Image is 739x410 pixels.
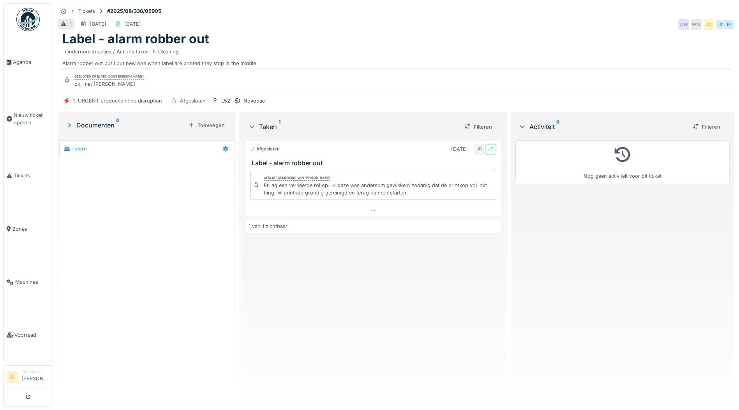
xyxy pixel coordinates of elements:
span: Voorraad [14,331,49,339]
div: WW [678,19,689,30]
div: Novopac [243,97,265,104]
span: Agenda [13,58,49,66]
div: Intern [73,145,87,152]
div: JD [474,144,485,155]
span: Machines [15,278,49,286]
h1: Label - alarm robber out [62,32,209,46]
a: Tickets [4,149,53,202]
div: L52 [221,97,230,104]
img: Badge_color-CXgf-gQk.svg [16,8,40,31]
div: Afgesloten [250,146,280,152]
div: Alarm robber out but I put new one when label are printed they stop in the middle [62,47,730,67]
div: 1. URGENT production line disruption [73,97,162,104]
div: RI [723,19,734,30]
sup: 1 [279,122,280,131]
div: Afsluit opmerking van [PERSON_NAME] [264,175,330,181]
div: Activiteit [519,122,686,131]
div: Documenten [65,120,185,130]
span: Tickets [14,172,49,179]
strong: #2025/08/336/05905 [104,7,164,15]
li: IK [7,371,18,383]
div: Nog geen activiteit voor dit ticket [520,144,725,180]
div: JD [485,144,496,155]
div: Afgesloten [180,97,206,104]
span: Nieuw ticket openen [14,111,49,126]
div: Toevoegen [185,120,228,131]
span: Zones [12,225,49,233]
div: JD [703,19,714,30]
div: [DATE] [124,20,141,28]
div: 1 [70,20,72,28]
li: [PERSON_NAME] [21,369,49,385]
div: ok, met [PERSON_NAME] [74,80,144,88]
div: 1 van 1 zichtbaar [249,223,287,230]
div: Filteren [461,122,495,132]
div: Tickets [78,7,95,15]
sup: 0 [556,122,560,131]
div: Taken [248,122,458,131]
div: Technicus [21,369,49,375]
div: Er lag een verkeerde rol op. => deze was andersom gewikkeld zodanig dat de printkop vol inkt hing... [264,182,493,196]
div: [DATE] [90,20,106,28]
sup: 0 [116,120,120,130]
a: Nieuw ticket openen [4,88,53,149]
h3: Label - alarm robber out [252,159,498,167]
div: WW [691,19,702,30]
div: Ondernomen acties / Actions taken Cleaning [65,48,179,55]
div: JD [716,19,727,30]
a: Zones [4,202,53,255]
div: [DATE] [451,145,468,153]
a: Agenda [4,35,53,88]
div: Filteren [690,122,723,132]
a: Voorraad [4,309,53,362]
div: Gesloten op [DATE] door [PERSON_NAME] [74,74,144,80]
a: IK Technicus[PERSON_NAME] [7,369,49,387]
a: Machines [4,256,53,309]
